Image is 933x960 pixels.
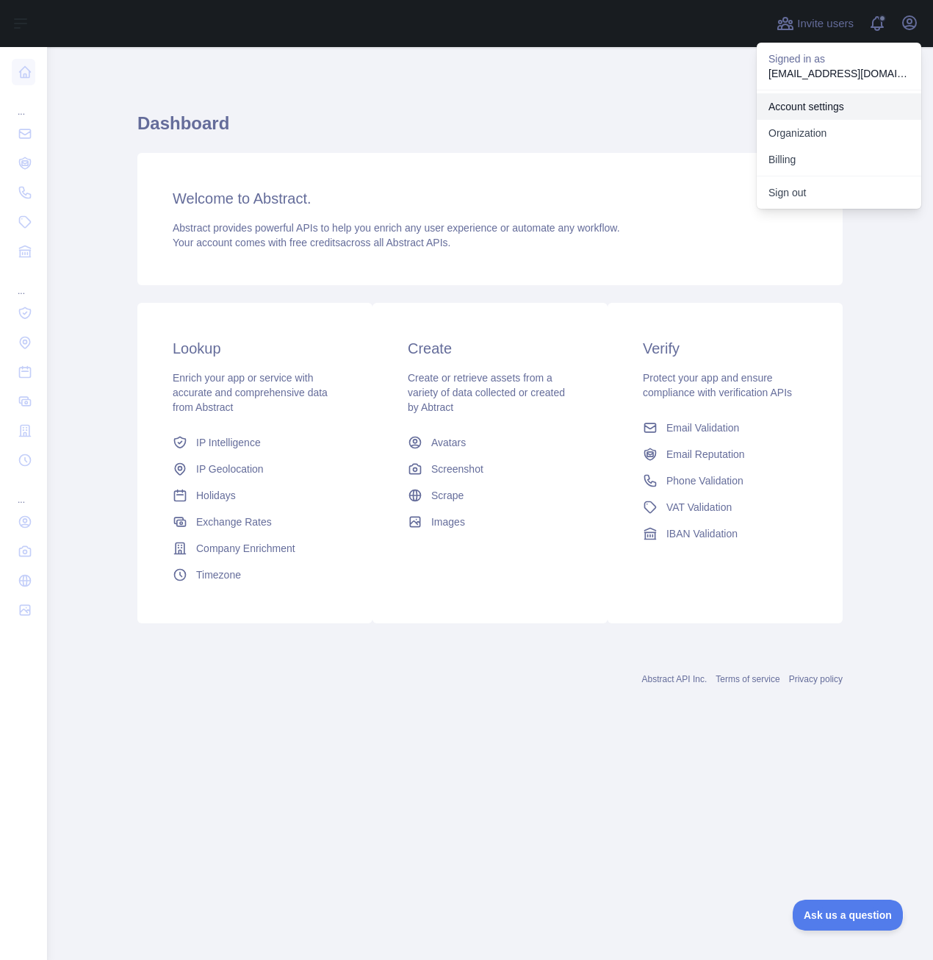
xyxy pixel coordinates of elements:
[757,146,921,173] button: Billing
[637,494,813,520] a: VAT Validation
[637,468,813,494] a: Phone Validation
[642,674,707,684] a: Abstract API Inc.
[797,15,854,32] span: Invite users
[173,338,337,359] h3: Lookup
[196,435,261,450] span: IP Intelligence
[167,562,343,588] a: Timezone
[643,338,807,359] h3: Verify
[637,441,813,468] a: Email Reputation
[167,456,343,482] a: IP Geolocation
[289,237,340,248] span: free credits
[666,447,745,462] span: Email Reputation
[774,12,857,35] button: Invite users
[408,372,565,413] span: Create or retrieve assets from a variety of data collected or created by Abtract
[789,674,843,684] a: Privacy policy
[768,51,909,66] p: Signed in as
[643,372,792,398] span: Protect your app and ensure compliance with verification APIs
[402,482,578,509] a: Scrape
[666,526,738,541] span: IBAN Validation
[402,456,578,482] a: Screenshot
[637,520,813,547] a: IBAN Validation
[173,188,807,209] h3: Welcome to Abstract.
[666,473,743,488] span: Phone Validation
[196,567,241,582] span: Timezone
[637,415,813,441] a: Email Validation
[431,435,466,450] span: Avatars
[173,222,620,234] span: Abstract provides powerful APIs to help you enrich any user experience or automate any workflow.
[12,88,35,118] div: ...
[173,372,328,413] span: Enrich your app or service with accurate and comprehensive data from Abstract
[167,429,343,456] a: IP Intelligence
[431,488,464,503] span: Scrape
[196,541,295,556] span: Company Enrichment
[408,338,572,359] h3: Create
[12,268,35,297] div: ...
[666,420,739,435] span: Email Validation
[757,120,921,146] a: Organization
[768,66,909,81] p: [EMAIL_ADDRESS][DOMAIN_NAME]
[757,179,921,206] button: Sign out
[173,237,450,248] span: Your account comes with across all Abstract APIs.
[196,462,264,476] span: IP Geolocation
[757,93,921,120] a: Account settings
[167,482,343,509] a: Holidays
[196,488,236,503] span: Holidays
[402,429,578,456] a: Avatars
[431,462,483,476] span: Screenshot
[12,476,35,506] div: ...
[431,515,465,529] span: Images
[167,509,343,535] a: Exchange Rates
[196,515,272,529] span: Exchange Rates
[137,112,843,147] h1: Dashboard
[793,900,904,931] iframe: Toggle Customer Support
[716,674,779,684] a: Terms of service
[666,500,732,515] span: VAT Validation
[402,509,578,535] a: Images
[167,535,343,562] a: Company Enrichment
